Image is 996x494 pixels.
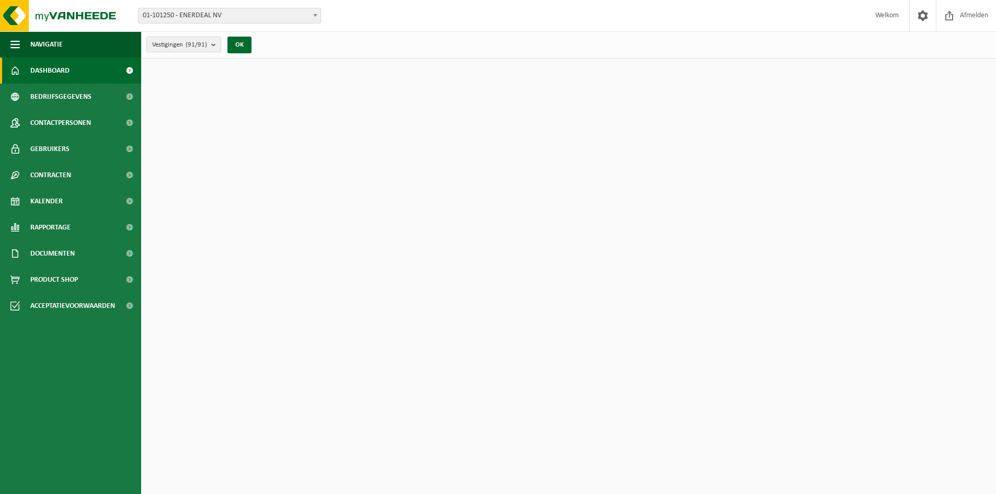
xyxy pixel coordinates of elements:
[30,31,63,58] span: Navigatie
[30,162,71,188] span: Contracten
[30,240,75,267] span: Documenten
[30,293,115,319] span: Acceptatievoorwaarden
[30,136,70,162] span: Gebruikers
[30,58,70,84] span: Dashboard
[30,188,63,214] span: Kalender
[146,37,221,52] button: Vestigingen(91/91)
[30,214,71,240] span: Rapportage
[138,8,321,24] span: 01-101250 - ENERDEAL NV
[152,37,207,53] span: Vestigingen
[186,41,207,48] count: (91/91)
[139,8,320,23] span: 01-101250 - ENERDEAL NV
[227,37,251,53] button: OK
[30,267,78,293] span: Product Shop
[30,110,91,136] span: Contactpersonen
[30,84,91,110] span: Bedrijfsgegevens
